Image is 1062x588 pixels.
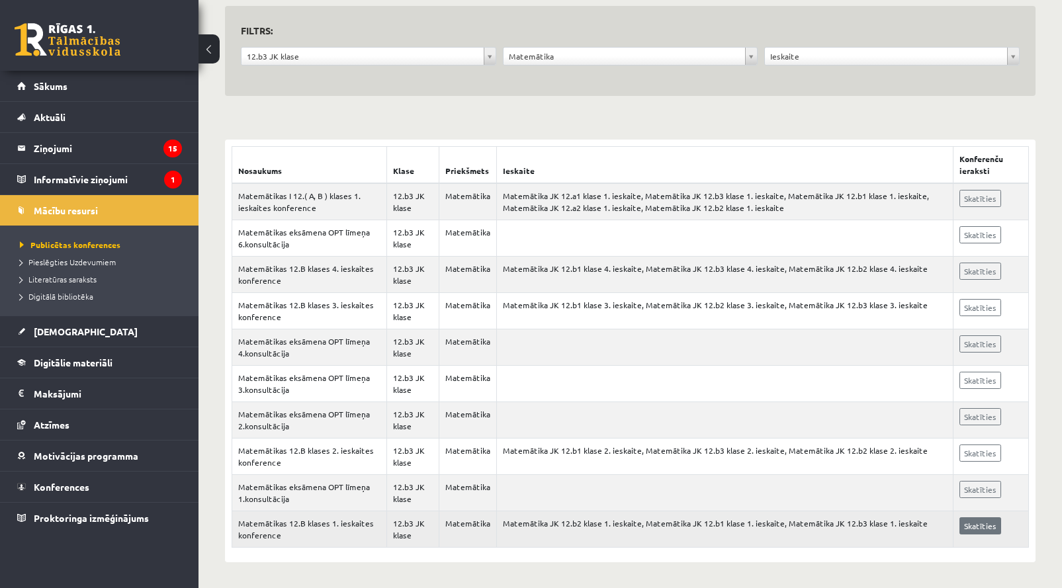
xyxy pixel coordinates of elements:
a: Skatīties [959,444,1001,462]
a: Ziņojumi15 [17,133,182,163]
legend: Informatīvie ziņojumi [34,164,182,194]
legend: Maksājumi [34,378,182,409]
th: Ieskaite [496,147,953,184]
a: 12.b3 JK klase [242,48,496,65]
a: Publicētas konferences [20,239,185,251]
a: Rīgas 1. Tālmācības vidusskola [15,23,120,56]
span: Atzīmes [34,419,69,431]
th: Nosaukums [232,147,387,184]
a: Proktoringa izmēģinājums [17,503,182,533]
td: 12.b3 JK klase [386,183,439,220]
th: Priekšmets [439,147,496,184]
th: Konferenču ieraksti [953,147,1028,184]
span: Mācību resursi [34,204,98,216]
td: Matemātikas eksāmena OPT līmeņa 1.konsultācija [232,475,387,511]
span: Aktuāli [34,111,66,123]
a: Pieslēgties Uzdevumiem [20,256,185,268]
span: Sākums [34,80,67,92]
td: Matemātikas eksāmena OPT līmeņa 2.konsultācija [232,402,387,439]
td: Matemātika JK 12.b1 klase 2. ieskaite, Matemātika JK 12.b3 klase 2. ieskaite, Matemātika JK 12.b2... [496,439,953,475]
a: Skatīties [959,263,1001,280]
a: [DEMOGRAPHIC_DATA] [17,316,182,347]
a: Skatīties [959,299,1001,316]
span: Publicētas konferences [20,239,120,250]
i: 15 [163,140,182,157]
td: 12.b3 JK klase [386,439,439,475]
td: Matemātikas eksāmena OPT līmeņa 6.konsultācija [232,220,387,257]
td: Matemātika JK 12.b2 klase 1. ieskaite, Matemātika JK 12.b1 klase 1. ieskaite, Matemātika JK 12.b3... [496,511,953,548]
a: Atzīmes [17,409,182,440]
td: Matemātika JK 12.b1 klase 3. ieskaite, Matemātika JK 12.b2 klase 3. ieskaite, Matemātika JK 12.b3... [496,293,953,329]
a: Digitālā bibliotēka [20,290,185,302]
td: 12.b3 JK klase [386,293,439,329]
td: 12.b3 JK klase [386,511,439,548]
td: Matemātika [439,183,496,220]
span: Ieskaite [770,48,1002,65]
a: Informatīvie ziņojumi1 [17,164,182,194]
span: Digitālie materiāli [34,357,112,368]
a: Sākums [17,71,182,101]
th: Klase [386,147,439,184]
i: 1 [164,171,182,189]
a: Konferences [17,472,182,502]
a: Skatīties [959,372,1001,389]
td: 12.b3 JK klase [386,402,439,439]
a: Aktuāli [17,102,182,132]
a: Mācību resursi [17,195,182,226]
a: Skatīties [959,190,1001,207]
span: Literatūras saraksts [20,274,97,284]
td: Matemātikas eksāmena OPT līmeņa 3.konsultācija [232,366,387,402]
td: Matemātikas eksāmena OPT līmeņa 4.konsultācija [232,329,387,366]
td: Matemātika [439,220,496,257]
a: Motivācijas programma [17,441,182,471]
span: Motivācijas programma [34,450,138,462]
span: 12.b3 JK klase [247,48,478,65]
td: Matemātika [439,475,496,511]
td: Matemātika [439,257,496,293]
legend: Ziņojumi [34,133,182,163]
a: Skatīties [959,517,1001,534]
a: Literatūras saraksts [20,273,185,285]
td: 12.b3 JK klase [386,220,439,257]
td: Matemātikas 12.B klases 4. ieskaites konference [232,257,387,293]
span: Proktoringa izmēģinājums [34,512,149,524]
span: Konferences [34,481,89,493]
a: Ieskaite [765,48,1019,65]
td: Matemātika [439,329,496,366]
a: Digitālie materiāli [17,347,182,378]
a: Matemātika [504,48,758,65]
a: Skatīties [959,481,1001,498]
td: Matemātika [439,366,496,402]
span: [DEMOGRAPHIC_DATA] [34,325,138,337]
td: Matemātikas 12.B klases 3. ieskaites konference [232,293,387,329]
a: Skatīties [959,335,1001,353]
td: 12.b3 JK klase [386,257,439,293]
td: Matemātikas 12.B klases 2. ieskaites konference [232,439,387,475]
td: Matemātika [439,402,496,439]
a: Skatīties [959,226,1001,243]
td: Matemātika JK 12.b1 klase 4. ieskaite, Matemātika JK 12.b3 klase 4. ieskaite, Matemātika JK 12.b2... [496,257,953,293]
span: Digitālā bibliotēka [20,291,93,302]
td: 12.b3 JK klase [386,366,439,402]
td: Matemātika [439,511,496,548]
a: Skatīties [959,408,1001,425]
td: Matemātika [439,439,496,475]
a: Maksājumi [17,378,182,409]
td: Matemātikas I 12.( A, B ) klases 1. ieskaites konference [232,183,387,220]
td: Matemātikas 12.B klases 1. ieskaites konference [232,511,387,548]
td: Matemātika JK 12.a1 klase 1. ieskaite, Matemātika JK 12.b3 klase 1. ieskaite, Matemātika JK 12.b1... [496,183,953,220]
td: 12.b3 JK klase [386,475,439,511]
td: 12.b3 JK klase [386,329,439,366]
td: Matemātika [439,293,496,329]
h3: Filtrs: [241,22,1004,40]
span: Pieslēgties Uzdevumiem [20,257,116,267]
span: Matemātika [509,48,740,65]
